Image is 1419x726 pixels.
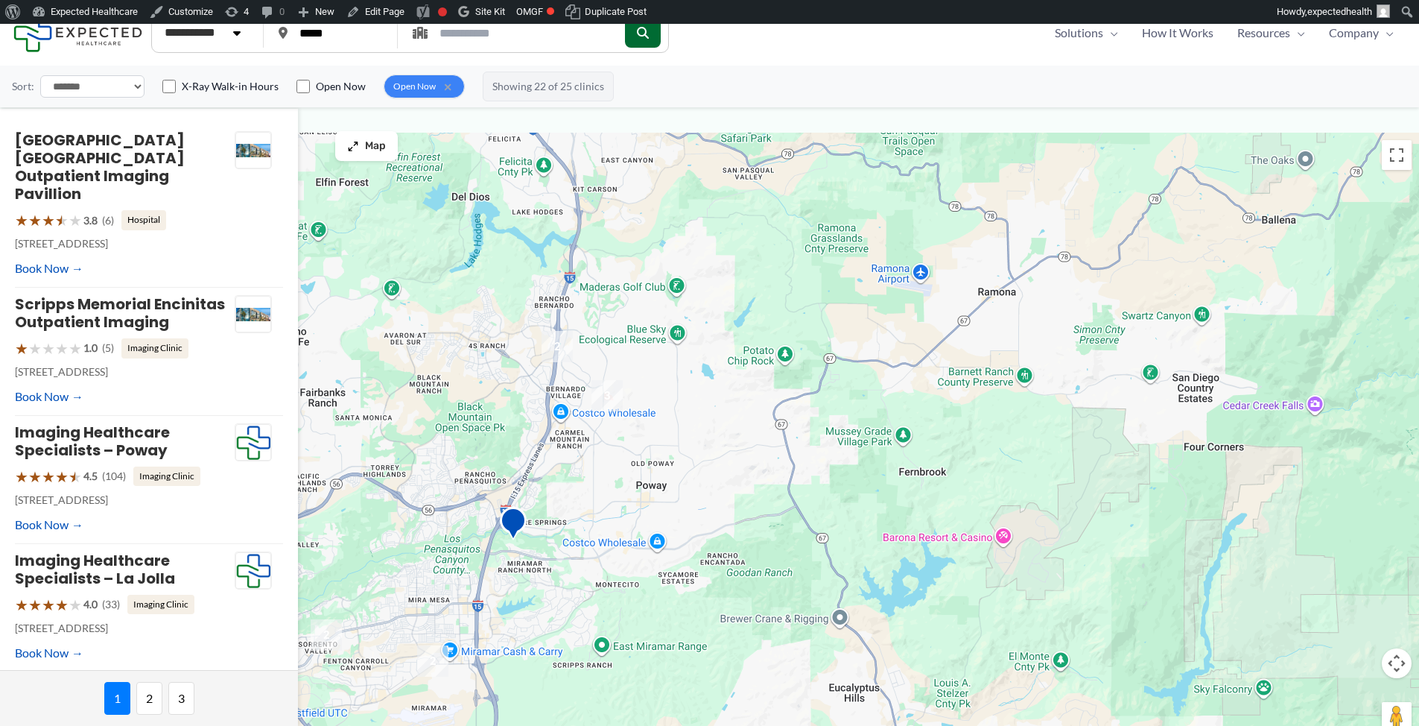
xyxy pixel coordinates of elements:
a: How It Works [1130,22,1225,44]
span: Site Kit [475,6,505,17]
span: ★ [15,463,28,490]
span: Imaging Clinic [133,467,200,486]
a: Book Now [15,385,83,408]
span: Menu Toggle [1103,22,1118,44]
button: Map [335,131,398,161]
span: 3.8 [83,211,98,230]
span: Menu Toggle [1290,22,1305,44]
span: Imaging Clinic [121,338,188,358]
span: ★ [55,591,69,619]
a: Book Now [15,257,83,280]
label: Sort: [12,77,34,96]
button: Map camera controls [1382,648,1412,678]
a: Book Now [15,514,83,536]
span: ★ [42,335,55,362]
label: Open Now [316,79,366,94]
span: 1.0 [83,338,98,358]
span: × [440,79,455,94]
span: 1 [104,682,130,715]
button: Toggle fullscreen view [1382,140,1412,170]
a: [GEOGRAPHIC_DATA] [GEOGRAPHIC_DATA] Outpatient Imaging Pavillion [15,130,185,204]
a: CompanyMenu Toggle [1317,22,1406,44]
span: ★ [69,206,82,234]
span: 4.0 [83,595,98,614]
span: ★ [69,335,82,362]
a: Imaging Healthcare Specialists – La Jolla [15,550,175,589]
span: 4.5 [83,467,98,486]
span: How It Works [1142,22,1213,44]
span: ★ [42,206,55,234]
span: Solutions [1055,22,1103,44]
div: Sharp Rees-Stealy Scripps Ranch Radiology [500,507,527,545]
span: Showing 22 of 25 clinics [483,72,614,101]
span: ★ [42,463,55,490]
a: SolutionsMenu Toggle [1043,22,1130,44]
span: ★ [55,206,69,234]
span: ★ [15,335,28,362]
a: Book Now [15,642,83,664]
a: ResourcesMenu Toggle [1225,22,1317,44]
span: Menu Toggle [1379,22,1394,44]
span: expectedhealth [1307,6,1372,17]
span: Resources [1237,22,1290,44]
a: Imaging Healthcare Specialists – Poway [15,422,170,461]
span: ★ [42,591,55,619]
span: Open Now [393,78,436,95]
span: ★ [28,335,42,362]
span: Map [365,140,386,153]
span: (33) [102,595,120,614]
img: Expected Healthcare Logo [235,552,271,590]
div: 2 [311,619,342,651]
div: 2 [417,645,448,677]
img: Expected Healthcare Logo [235,424,271,461]
div: 3 [591,380,623,411]
span: 2 [136,682,162,715]
a: Scripps Memorial Encinitas Outpatient Imaging [15,294,225,332]
span: 3 [168,682,194,715]
span: (104) [102,467,126,486]
span: ★ [15,591,28,619]
span: ★ [55,335,69,362]
span: ★ [28,591,42,619]
span: ★ [69,463,82,490]
span: ★ [69,591,82,619]
p: [STREET_ADDRESS] [15,234,235,253]
span: Imaging Clinic [127,595,194,614]
span: Hospital [121,210,166,230]
span: ★ [28,206,42,234]
p: [STREET_ADDRESS] [15,619,235,638]
span: ★ [55,463,69,490]
span: (5) [102,338,114,358]
span: (6) [102,211,114,230]
label: X-Ray Walk-in Hours [182,79,279,94]
img: Expected Healthcare Logo - side, dark font, small [13,13,142,51]
span: ★ [28,463,42,490]
div: 2 [542,331,573,362]
img: Maximize [347,140,359,152]
img: Scripps Memorial Encinitas Outpatient Imaging [235,296,271,333]
img: Scripps Memorial Hospital La Jolla Outpatient Imaging Pavillion [235,132,271,169]
span: Company [1329,22,1379,44]
span: ★ [15,206,28,234]
p: [STREET_ADDRESS] [15,490,235,510]
div: Focus keyphrase not set [438,7,447,16]
p: [STREET_ADDRESS] [15,362,235,382]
